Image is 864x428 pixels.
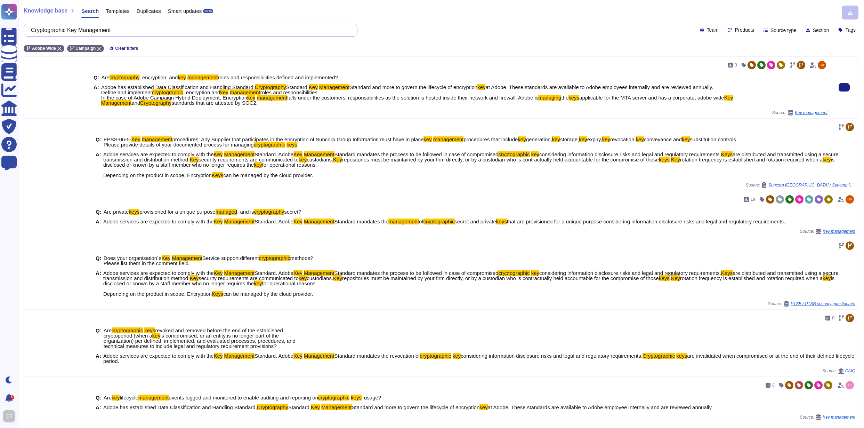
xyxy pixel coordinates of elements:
span: Are [104,395,112,401]
mark: Management [304,151,334,157]
mark: Management [224,151,255,157]
span: , encryption, and [139,74,178,80]
mark: cryptographic [112,327,143,333]
mark: key [178,74,186,80]
span: standards that are attested by SOC2. [171,100,258,106]
mark: Key [333,157,342,163]
span: roles and responsibilities. In the case of Adobe Campaign Hybrid Deployment, Encryption [101,89,319,101]
span: at Adobe. These standards are available to Adobe employees internally and are reviewed annually. ... [101,84,713,95]
span: EPSS-06-5- [104,136,131,142]
span: procedures: Any Supplier that participates in the encryption of Suncorp Group Information must ha... [172,136,423,142]
span: Adobe has established Data Classification and Handling Standard, [103,404,257,410]
span: procedures that include [463,136,518,142]
span: security requirements are communicated to [199,275,299,281]
span: repositories must be maintained by your firm directly, or by a custodian who is contractually hel... [342,157,659,163]
span: Are [102,74,110,80]
span: Standard and more to govern the lifecycle of encryption [349,84,477,90]
mark: key [579,136,587,142]
span: events logged and monitored to enable auditing and reporting on [169,395,318,401]
mark: key [823,157,831,163]
mark: Key [293,151,302,157]
span: Suncorp [GEOGRAPHIC_DATA] / Suncorp [GEOGRAPHIC_DATA] Questionnaire [768,183,855,187]
span: Source: [746,182,855,188]
b: A: [96,353,101,364]
mark: Key [671,275,680,281]
mark: key [247,95,255,101]
span: revoked and removed before the end of the established cryptoperiod (when a [104,327,283,339]
span: generation, [526,136,552,142]
mark: key [823,275,831,281]
b: A: [96,152,101,178]
mark: keys [659,275,670,281]
mark: Keys [212,291,223,297]
span: can be managed by the cloud provider. [223,291,313,297]
span: considering information disclosure risks and legal and regulatory requirements. [539,151,721,157]
b: A: [96,270,101,296]
input: Search a question or template... [27,24,350,36]
span: Standard. Adobe [255,219,293,224]
span: Are [104,327,112,333]
span: rotation frequency is established and rotation required when a [680,275,823,281]
mark: keys [144,327,155,333]
mark: cryptographic [420,353,451,359]
mark: Management [172,255,203,261]
span: Does your organisation´s [104,255,162,261]
mark: managing [538,95,561,101]
mark: key [477,84,485,90]
mark: key [152,333,160,339]
mark: key [254,280,262,286]
mark: cryptographic [498,270,530,276]
mark: Key [293,270,302,276]
span: substitution controls. Please provide details of your documented process for managing [104,136,737,148]
mark: management [138,395,169,401]
span: custodians. [307,275,333,281]
mark: cryptography [110,74,139,80]
span: Standard. Adobe [255,353,293,359]
span: Adobe has established Data Classification and Handling Standard, [101,84,255,90]
mark: Management [224,270,255,276]
b: A: [94,85,99,105]
span: Smart updates [168,8,202,14]
span: Source: [772,110,827,116]
span: CAIQ [845,369,855,373]
span: Adobe Wide [32,46,56,50]
mark: key [112,395,120,401]
span: methods? Please list them in the comment field. [104,255,313,266]
mark: Management [304,353,334,359]
mark: keys [286,142,297,148]
mark: cryptographic [318,395,349,401]
span: Standard. Adobe [255,151,293,157]
span: Standard and more to govern the lifecycle of encryption [352,404,480,410]
mark: Cryptographic [643,353,675,359]
span: . [670,157,671,163]
span: and [131,100,140,106]
mark: management [187,74,218,80]
mark: Management [224,219,255,224]
mark: cryptographic [259,255,290,261]
span: expiry, [587,136,602,142]
mark: Cryptography [255,84,286,90]
mark: Key [189,275,199,281]
mark: key [453,353,461,359]
span: Adobe services are expected to comply with the [103,270,214,276]
span: Knowledge base [24,8,67,14]
span: secret and private [455,219,496,224]
mark: key [299,275,307,281]
mark: Management [304,270,334,276]
mark: management [257,95,288,101]
span: Tags [845,27,856,32]
span: Standard mandates the process to be followed in case of compromised [334,151,499,157]
mark: cryptographic [498,151,530,157]
span: Standard, [286,84,309,90]
img: user [3,410,15,422]
span: Standard. Adobe [255,270,293,276]
mark: cryptographic [254,142,285,148]
b: A: [96,219,101,224]
span: . [670,275,671,281]
mark: key [682,136,690,142]
mark: key [636,136,644,142]
span: is compromised, or an entity is no longer part of the organization) per defined, implemented, and... [104,333,296,349]
span: Standard mandates the [334,219,389,224]
mark: key [552,136,560,142]
mark: keys [659,157,670,163]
